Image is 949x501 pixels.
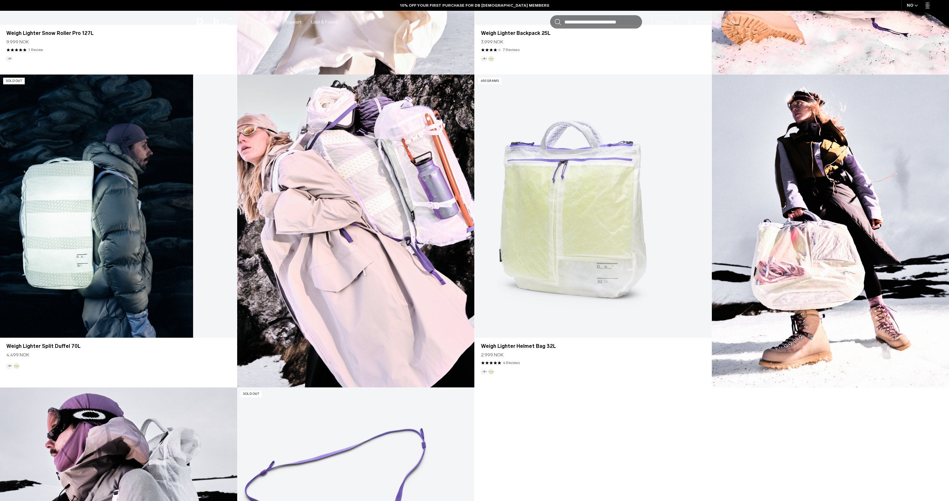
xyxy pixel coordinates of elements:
[481,352,504,358] span: 2.999 NOK
[6,342,231,350] a: Weigh Lighter Split Duffel 70L
[478,78,502,84] p: 450 grams
[261,11,276,33] a: Explore
[311,11,338,33] a: Lost & Found
[237,75,474,387] img: Content block image
[6,39,29,45] span: 9.999 NOK
[481,369,487,374] button: Aurora
[481,56,487,62] button: Aurora
[488,369,494,374] button: Diffusion
[285,11,302,33] a: Support
[687,18,712,26] a: Account
[400,3,549,8] a: 10% OFF YOUR FIRST PURCHASE FOR DB [DEMOGRAPHIC_DATA] MEMBERS
[481,29,705,37] a: Weigh Lighter Backpack 25L
[696,19,712,25] span: Account
[481,39,503,45] span: 3.999 NOK
[722,18,738,26] button: Bag
[6,352,29,358] span: 4.499 NOK
[3,78,25,84] p: Sold Out
[240,11,251,33] a: Shop
[14,363,19,369] button: Diffusion
[481,342,705,350] a: Weigh Lighter Helmet Bag 32L
[6,29,231,37] a: Weigh Lighter Snow Roller Pro 127L
[730,19,738,25] span: Bag
[6,56,12,62] button: Aurora
[652,15,678,29] a: Db Black
[28,47,43,53] a: 1 reviews
[240,391,262,397] p: Sold Out
[6,363,12,369] button: Aurora
[503,360,520,366] a: 4 reviews
[236,11,342,33] nav: Main Navigation
[712,75,949,387] img: Content block image
[475,75,712,338] a: Weigh Lighter Helmet Bag 32L
[503,47,520,53] a: 7 reviews
[488,56,494,62] button: Diffusion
